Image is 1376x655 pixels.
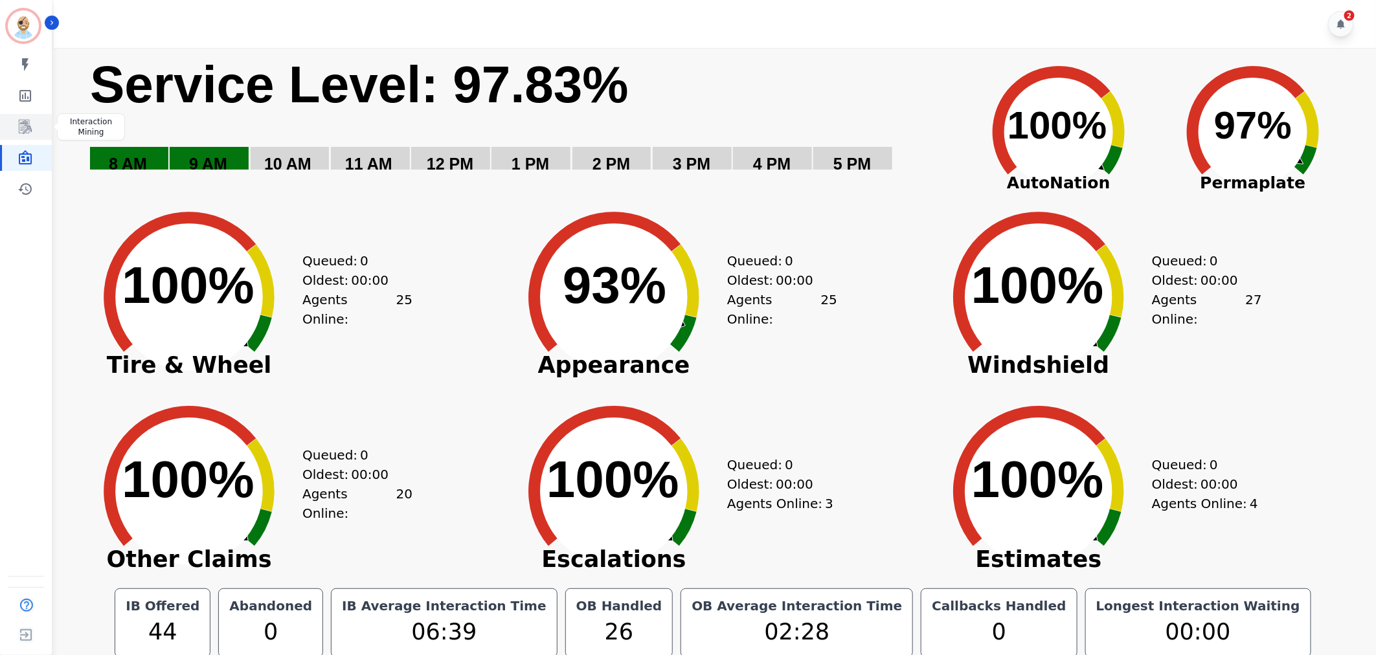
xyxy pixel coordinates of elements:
[1210,251,1218,271] span: 0
[1152,455,1249,474] div: Queued:
[727,290,837,329] div: Agents Online:
[89,53,959,192] svg: Service Level: 0%
[427,155,473,173] text: 12 PM
[825,494,833,513] span: 3
[396,484,412,523] span: 20
[925,553,1152,566] span: Estimates
[727,455,824,474] div: Queued:
[76,359,302,372] span: Tire & Wheel
[189,155,227,173] text: 9 AM
[1152,271,1249,290] div: Oldest:
[1094,615,1303,649] div: 00:00
[302,271,400,290] div: Oldest:
[1008,104,1107,147] text: 100%
[76,553,302,566] span: Other Claims
[227,597,315,615] div: Abandoned
[339,597,549,615] div: IB Average Interaction Time
[501,553,727,566] span: Escalations
[396,290,412,329] span: 25
[339,615,549,649] div: 06:39
[302,251,400,271] div: Queued:
[971,450,1104,508] text: 100%
[302,465,400,484] div: Oldest:
[1201,271,1238,290] span: 00:00
[1094,597,1303,615] div: Longest Interaction Waiting
[821,290,837,329] span: 25
[122,450,254,508] text: 100%
[109,155,147,173] text: 8 AM
[90,56,629,113] text: Service Level: 97.83%
[512,155,549,173] text: 1 PM
[929,615,1068,649] div: 0
[574,615,665,649] div: 26
[547,450,679,508] text: 100%
[563,256,666,314] text: 93%
[727,474,824,494] div: Oldest:
[122,256,254,314] text: 100%
[1344,10,1355,21] div: 2
[1152,290,1262,329] div: Agents Online:
[360,445,368,465] span: 0
[785,455,793,474] span: 0
[1214,104,1292,147] text: 97%
[227,615,315,649] div: 0
[785,251,793,271] span: 0
[776,474,813,494] span: 00:00
[1152,251,1249,271] div: Queued:
[1250,494,1258,513] span: 4
[1210,455,1218,474] span: 0
[776,271,813,290] span: 00:00
[1201,474,1238,494] span: 00:00
[123,597,202,615] div: IB Offered
[753,155,791,173] text: 4 PM
[123,615,202,649] div: 44
[929,597,1068,615] div: Callbacks Handled
[345,155,392,173] text: 11 AM
[727,271,824,290] div: Oldest:
[689,597,905,615] div: OB Average Interaction Time
[727,251,824,271] div: Queued:
[925,359,1152,372] span: Windshield
[689,615,905,649] div: 02:28
[302,290,412,329] div: Agents Online:
[501,359,727,372] span: Appearance
[360,251,368,271] span: 0
[833,155,871,173] text: 5 PM
[727,494,837,513] div: Agents Online:
[351,465,389,484] span: 00:00
[351,271,389,290] span: 00:00
[1152,474,1249,494] div: Oldest:
[8,10,39,41] img: Bordered avatar
[302,445,400,465] div: Queued:
[971,256,1104,314] text: 100%
[1156,171,1350,195] span: Permaplate
[574,597,665,615] div: OB Handled
[1152,494,1262,513] div: Agents Online:
[962,171,1156,195] span: AutoNation
[302,484,412,523] div: Agents Online:
[673,155,710,173] text: 3 PM
[592,155,630,173] text: 2 PM
[264,155,311,173] text: 10 AM
[1246,290,1262,329] span: 27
